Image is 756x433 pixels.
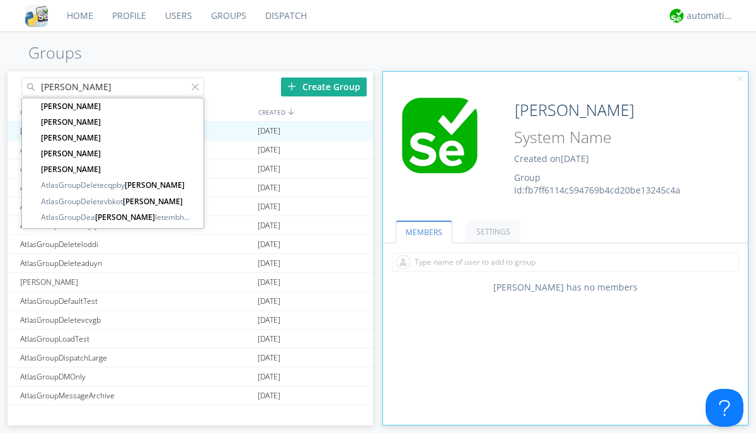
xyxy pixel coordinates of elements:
a: MEMBERS [396,221,452,243]
div: AtlasGroupDeleteoquyw [17,216,135,234]
a: AtlasGroupMessageArchive[DATE] [8,386,373,405]
span: [DATE] [258,254,280,273]
a: AtlasGroupLoadTest[DATE] [8,330,373,349]
span: [DATE] [258,367,280,386]
a: AtlasGroupDefaultTest[DATE] [8,292,373,311]
img: 164bdf554c784304a1a51f38b92fec41 [392,98,487,173]
a: AtlasGroupDMOnly[DATE] [8,367,373,386]
strong: [PERSON_NAME] [41,101,101,112]
span: [DATE] [258,159,280,178]
input: Type name of user to add to group [392,253,739,272]
a: AtlasGroupDeletevcvgb[DATE] [8,311,373,330]
div: AtlasGroupMessageArchive [17,386,135,405]
div: AtlasGroupDeletebinek [17,159,135,178]
div: [PERSON_NAME] [17,122,135,140]
span: [DATE] [258,122,280,141]
a: AtlasGroupDeleteloddi[DATE] [8,235,373,254]
span: AtlasGroupDea letexfqwd [41,227,191,239]
span: [DATE] [258,386,280,405]
a: AtlasGroupDeletezzhov[DATE] [8,197,373,216]
span: Group Id: fb7ff6114c594769b4cd20be13245c4a [514,171,680,196]
div: CREATED [255,103,374,121]
span: Created on [514,153,589,165]
input: System Name [510,125,713,149]
img: cddb5a64eb264b2086981ab96f4c1ba7 [25,4,48,27]
input: Search groups [21,78,204,96]
div: AtlasGroupDeletezzhov [17,197,135,216]
div: AtlasGroupDMOnly [17,367,135,386]
strong: [PERSON_NAME] [41,117,101,127]
strong: [PERSON_NAME] [125,180,185,190]
a: AtlasGroupDeletemlrke[DATE] [8,141,373,159]
span: [DATE] [258,311,280,330]
a: [PERSON_NAME][DATE] [8,273,373,292]
span: [DATE] [258,292,280,311]
a: SETTINGS [466,221,520,243]
span: AtlasGroupDeletecqpby [41,179,191,191]
a: AtlasGroupDeleteoquyw[DATE] [8,216,373,235]
div: AtlasGroupDeletevcvgb [17,311,135,329]
div: GROUPS [17,103,134,121]
a: AtlasGroupDeletepqkqu[DATE] [8,178,373,197]
img: d2d01cd9b4174d08988066c6d424eccd [670,9,684,23]
div: AtlasGroupLoadTest [17,330,135,348]
iframe: Toggle Customer Support [706,389,743,427]
span: [DATE] [258,197,280,216]
span: [DATE] [561,153,589,165]
div: AtlasGroupDeleteloddi [17,235,135,253]
strong: [PERSON_NAME] [41,132,101,143]
span: [DATE] [258,141,280,159]
strong: [PERSON_NAME] [41,164,101,175]
span: [DATE] [258,216,280,235]
div: AtlasGroupDeleteaduyn [17,254,135,272]
div: [PERSON_NAME] has no members [383,281,748,294]
div: AtlasGroupDeletemlrke [17,141,135,159]
span: AtlasGroupDea letembhep [41,211,191,223]
span: [DATE] [258,235,280,254]
span: [DATE] [258,273,280,292]
a: AtlasGroupDeletebinek[DATE] [8,159,373,178]
strong: [PERSON_NAME] [95,228,155,238]
div: [PERSON_NAME] [17,273,135,291]
input: Group Name [510,98,713,123]
strong: [PERSON_NAME] [41,148,101,159]
div: AtlasGroupDefaultTest [17,292,135,310]
img: cancel.svg [736,75,745,84]
strong: [PERSON_NAME] [123,196,183,207]
div: AtlasGroupDispatchLarge [17,349,135,367]
span: [DATE] [258,349,280,367]
div: AtlasGroupDeletemwbwn [17,405,135,424]
strong: [PERSON_NAME] [95,212,155,222]
span: [DATE] [258,178,280,197]
span: [DATE] [258,330,280,349]
span: [DATE] [258,405,280,424]
a: AtlasGroupDeletemwbwn[DATE] [8,405,373,424]
div: Create Group [281,78,367,96]
a: [PERSON_NAME][DATE] [8,122,373,141]
a: AtlasGroupDispatchLarge[DATE] [8,349,373,367]
span: AtlasGroupDeletevbkot [41,195,191,207]
div: automation+atlas [687,9,734,22]
img: plus.svg [287,82,296,91]
div: AtlasGroupDeletepqkqu [17,178,135,197]
a: AtlasGroupDeleteaduyn[DATE] [8,254,373,273]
